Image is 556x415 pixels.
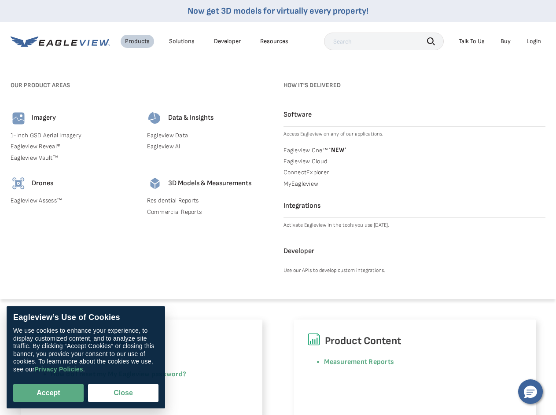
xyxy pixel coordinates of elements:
[11,197,136,205] a: Eagleview Assess™
[147,143,273,151] a: Eagleview AI
[168,179,251,188] h4: 3D Models & Measurements
[501,37,511,45] a: Buy
[147,208,273,216] a: Commercial Reports
[284,110,546,120] h4: Software
[284,247,546,275] a: Developer Use our APIs to develop custom integrations.
[13,384,84,402] button: Accept
[284,130,546,138] p: Access Eagleview on any of our applications.
[324,33,444,50] input: Search
[168,114,214,123] h4: Data & Insights
[284,221,546,229] p: Activate Eagleview in the tools you use [DATE].
[11,110,26,126] img: imagery-icon.svg
[11,154,136,162] a: Eagleview Vault™
[324,358,394,366] a: Measurement Reports
[284,158,546,165] a: Eagleview Cloud
[147,110,163,126] img: data-icon.svg
[307,333,523,349] h6: Product Content
[125,37,150,45] div: Products
[188,6,368,16] a: Now get 3D models for virtually every property!
[284,247,546,256] h4: Developer
[284,267,546,275] p: Use our APIs to develop custom integrations.
[13,327,158,373] div: We use cookies to enhance your experience, to display customized content, and to analyze site tra...
[11,82,273,89] h3: Our Product Areas
[32,114,56,123] h4: Imagery
[11,132,136,140] a: 1-Inch GSD Aerial Imagery
[260,37,288,45] div: Resources
[284,202,546,229] a: Integrations Activate Eagleview in the tools you use [DATE].
[527,37,541,45] div: Login
[284,82,546,89] h3: How it's Delivered
[328,146,346,154] span: NEW
[284,202,546,211] h4: Integrations
[518,379,543,404] button: Hello, have a question? Let’s chat.
[32,179,53,188] h4: Drones
[214,37,241,45] a: Developer
[147,176,163,191] img: 3d-models-icon.svg
[284,145,546,154] a: Eagleview One™ *NEW*
[147,197,273,205] a: Residential Reports
[459,37,485,45] div: Talk To Us
[284,169,546,176] a: ConnectExplorer
[88,384,158,402] button: Close
[34,366,83,373] a: Privacy Policies
[169,37,195,45] div: Solutions
[11,143,136,151] a: Eagleview Reveal®
[11,176,26,191] img: drones-icon.svg
[284,180,546,188] a: MyEagleview
[147,132,273,140] a: Eagleview Data
[13,313,158,323] div: Eagleview’s Use of Cookies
